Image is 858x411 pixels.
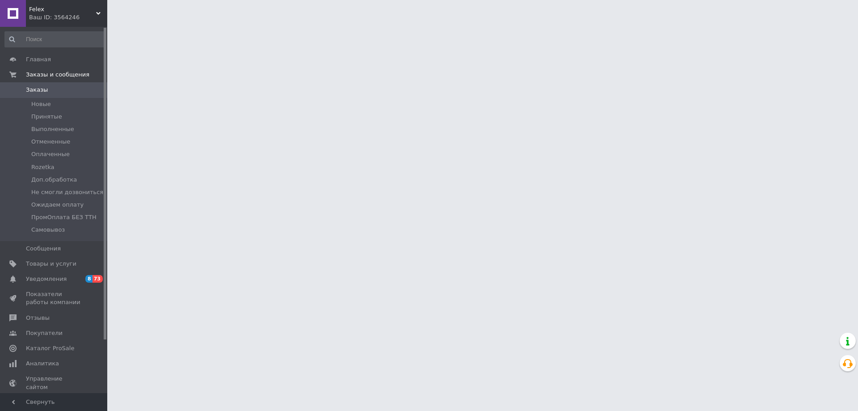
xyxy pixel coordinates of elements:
[31,213,97,221] span: ПромОплата БЕЗ ТТН
[26,290,83,306] span: Показатели работы компании
[29,13,107,21] div: Ваш ID: 3564246
[26,375,83,391] span: Управление сайтом
[85,275,93,283] span: 8
[26,86,48,94] span: Заказы
[26,360,59,368] span: Аналитика
[31,226,65,234] span: Самовывоз
[31,113,62,121] span: Принятые
[29,5,96,13] span: Felex
[26,260,76,268] span: Товары и услуги
[26,329,63,337] span: Покупатели
[31,188,103,196] span: Не смогли дозвониться
[26,275,67,283] span: Уведомления
[26,71,89,79] span: Заказы и сообщения
[26,314,50,322] span: Отзывы
[31,201,84,209] span: Ожидаем оплату
[26,55,51,64] span: Главная
[4,31,105,47] input: Поиск
[26,245,61,253] span: Сообщения
[31,100,51,108] span: Новые
[31,138,70,146] span: Отмененные
[31,150,70,158] span: Оплаченные
[31,125,74,133] span: Выполненные
[93,275,103,283] span: 73
[31,163,55,171] span: Rozetka
[31,176,77,184] span: Доп.обработка
[26,344,74,352] span: Каталог ProSale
